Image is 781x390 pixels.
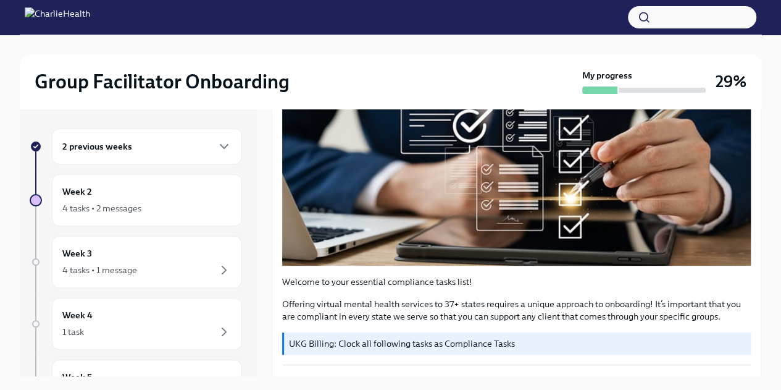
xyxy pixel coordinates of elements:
img: CharlieHealth [25,7,90,27]
h6: Week 2 [62,185,92,198]
p: Welcome to your essential compliance tasks list! [282,276,751,288]
a: Week 41 task [30,298,242,350]
button: Zoom image [282,21,751,266]
p: Offering virtual mental health services to 37+ states requires a unique approach to onboarding! I... [282,298,751,323]
a: Week 24 tasks • 2 messages [30,174,242,226]
h6: Week 4 [62,308,93,322]
a: Week 34 tasks • 1 message [30,236,242,288]
h6: 2 previous weeks [62,140,132,153]
h3: 29% [716,70,746,93]
p: Fill Out The [US_STATE] Agency Affiliated Registration [282,375,751,390]
p: UKG Billing: Clock all following tasks as Compliance Tasks [289,337,746,350]
div: 4 tasks • 2 messages [62,202,141,214]
h2: Group Facilitator Onboarding [35,69,290,94]
h6: Week 5 [62,370,92,384]
h6: Week 3 [62,247,92,260]
div: 1 task [62,326,84,338]
div: 2 previous weeks [52,129,242,164]
div: 4 tasks • 1 message [62,264,137,276]
strong: My progress [582,69,632,82]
